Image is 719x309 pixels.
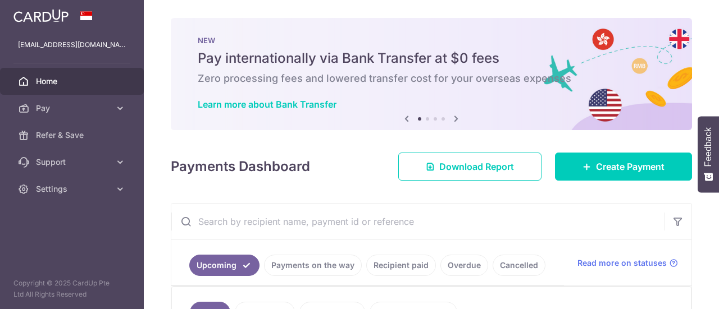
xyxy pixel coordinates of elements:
h6: Zero processing fees and lowered transfer cost for your overseas expenses [198,72,665,85]
span: Pay [36,103,110,114]
span: Support [36,156,110,168]
a: Read more on statuses [577,257,678,269]
a: Payments on the way [264,255,362,276]
p: [EMAIL_ADDRESS][DOMAIN_NAME] [18,39,126,50]
span: Settings [36,183,110,195]
span: Read more on statuses [577,257,667,269]
a: Recipient paid [366,255,436,276]
h4: Payments Dashboard [171,156,310,177]
a: Overdue [440,255,488,276]
a: Upcoming [189,255,260,276]
h5: Pay internationally via Bank Transfer at $0 fees [198,49,665,67]
a: Cancelled [493,255,545,276]
span: Feedback [703,127,713,167]
img: CardUp [13,9,69,22]
span: Refer & Save [36,130,110,141]
span: Download Report [439,160,514,173]
a: Create Payment [555,153,692,181]
a: Download Report [398,153,541,181]
p: NEW [198,36,665,45]
a: Learn more about Bank Transfer [198,99,336,110]
span: Create Payment [596,160,665,173]
span: Home [36,76,110,87]
input: Search by recipient name, payment id or reference [171,204,665,239]
img: Bank transfer banner [171,18,692,130]
button: Feedback - Show survey [698,116,719,192]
